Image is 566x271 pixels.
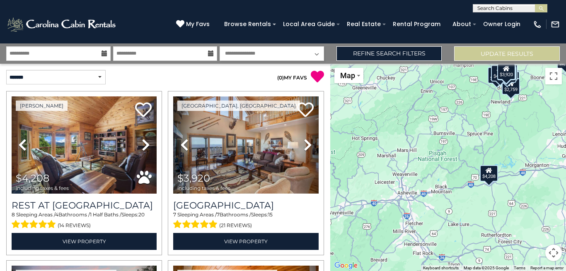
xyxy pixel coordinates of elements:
[6,16,118,33] img: White-1-2.png
[545,245,562,261] button: Map camera controls
[16,172,49,184] span: $4,208
[332,260,360,271] img: Google
[186,20,210,29] span: My Favs
[277,74,307,81] a: (0)MY FAVS
[448,18,475,31] a: About
[173,200,318,211] a: [GEOGRAPHIC_DATA]
[389,18,445,31] a: Rental Program
[479,18,525,31] a: Owner Login
[177,185,230,191] span: including taxes & fees
[12,211,15,218] span: 8
[454,46,560,61] button: Update Results
[514,266,525,270] a: Terms (opens in new tab)
[533,20,542,29] img: phone-regular-white.png
[279,74,282,81] span: 0
[12,211,157,231] div: Sleeping Areas / Bathrooms / Sleeps:
[16,185,69,191] span: including taxes & fees
[277,74,284,81] span: ( )
[343,18,385,31] a: Real Estate
[217,211,220,218] span: 7
[12,200,157,211] a: Rest at [GEOGRAPHIC_DATA]
[334,68,363,83] button: Change map style
[55,211,58,218] span: 4
[12,233,157,250] a: View Property
[177,101,300,111] a: [GEOGRAPHIC_DATA], [GEOGRAPHIC_DATA]
[297,101,314,119] a: Add to favorites
[480,165,498,181] div: $4,208
[173,211,318,231] div: Sleeping Areas / Bathrooms / Sleeps:
[90,211,121,218] span: 1 Half Baths /
[491,65,510,82] div: $4,013
[173,96,318,194] img: thumbnail_163268257.jpeg
[173,233,318,250] a: View Property
[268,211,273,218] span: 15
[279,18,339,31] a: Local Area Guide
[488,67,506,83] div: $2,258
[498,66,516,83] div: $4,759
[176,20,212,29] a: My Favs
[173,200,318,211] h3: Southern Star Lodge
[545,68,562,84] button: Toggle fullscreen view
[464,266,509,270] span: Map data ©2025 Google
[219,220,252,231] span: (21 reviews)
[220,18,275,31] a: Browse Rentals
[340,71,355,80] span: Map
[336,46,442,61] a: Refine Search Filters
[530,266,564,270] a: Report a map error
[16,101,68,111] a: [PERSON_NAME]
[177,172,210,184] span: $3,920
[12,96,157,194] img: thumbnail_164747674.jpeg
[423,265,459,271] button: Keyboard shortcuts
[498,63,516,80] div: $3,920
[551,20,560,29] img: mail-regular-white.png
[173,211,176,218] span: 7
[332,260,360,271] a: Open this area in Google Maps (opens a new window)
[58,220,91,231] span: (14 reviews)
[502,78,520,94] div: $2,759
[12,200,157,211] h3: Rest at Mountain Crest
[135,101,152,119] a: Add to favorites
[138,211,145,218] span: 20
